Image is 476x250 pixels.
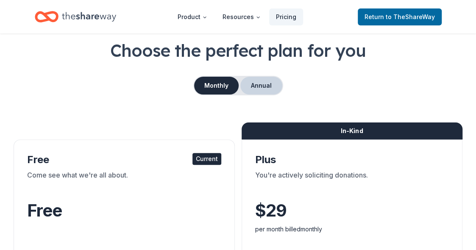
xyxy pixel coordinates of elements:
[240,77,282,94] button: Annual
[386,13,435,20] span: to TheShareWay
[255,224,449,234] div: per month billed monthly
[35,7,116,27] a: Home
[171,7,303,27] nav: Main
[14,39,462,62] h1: Choose the perfect plan for you
[216,8,267,25] button: Resources
[27,153,221,167] div: Free
[255,153,449,167] div: Plus
[255,170,449,194] div: You're actively soliciting donations.
[27,200,62,221] span: Free
[269,8,303,25] a: Pricing
[194,77,239,94] button: Monthly
[192,153,221,165] div: Current
[365,12,435,22] span: Return
[255,199,287,222] span: $ 29
[27,170,221,194] div: Come see what we're all about.
[242,122,463,139] div: In-Kind
[358,8,442,25] a: Returnto TheShareWay
[171,8,214,25] button: Product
